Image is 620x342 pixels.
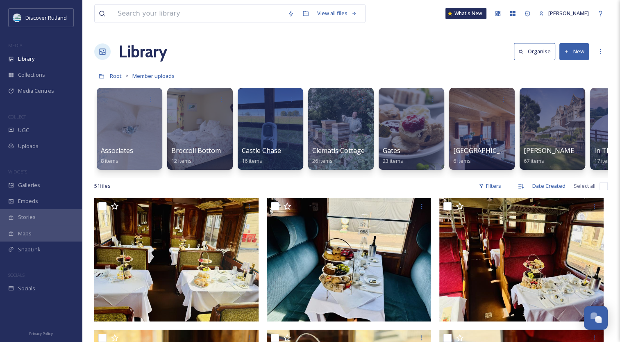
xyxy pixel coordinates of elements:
img: DiscoverRutlandlog37F0B7.png [13,14,21,22]
span: UGC [18,126,29,134]
span: Uploads [18,142,39,150]
div: Date Created [528,178,570,194]
span: Gates [383,146,400,155]
a: [PERSON_NAME] [535,5,593,21]
span: COLLECT [8,114,26,120]
span: Library [18,55,34,63]
span: SOCIALS [8,272,25,278]
span: Root [110,72,122,80]
input: Search your library [114,5,284,23]
a: Broccoli Bottom12 items [171,147,221,164]
span: 23 items [383,157,403,164]
span: Privacy Policy [29,331,53,336]
span: 51 file s [94,182,111,190]
span: Discover Rutland [25,14,67,21]
span: Select all [574,182,595,190]
span: Embeds [18,197,38,205]
span: SnapLink [18,246,41,253]
span: 17 items [594,157,615,164]
a: Organise [514,43,559,60]
img: ext_1757517465.424999_chris.oregan@nvr.org.uk-20250907_101140651_iOS.jpg [439,198,604,321]
a: Gates23 items [383,147,403,164]
button: Open Chat [584,306,608,330]
span: 16 items [242,157,262,164]
img: ext_1757517467.984871_chris.oregan@nvr.org.uk-20250907_100258329_iOS.jpg [94,198,259,321]
a: View all files [313,5,361,21]
span: 67 items [524,157,544,164]
a: Privacy Policy [29,328,53,338]
span: Media Centres [18,87,54,95]
a: What's New [445,8,486,19]
span: Stories [18,213,36,221]
a: [GEOGRAPHIC_DATA]6 items [453,147,519,164]
span: 8 items [101,157,118,164]
span: 26 items [312,157,333,164]
span: Maps [18,230,32,237]
span: MEDIA [8,42,23,48]
a: Clematis Cottage26 items [312,147,365,164]
button: Organise [514,43,555,60]
span: Broccoli Bottom [171,146,221,155]
span: Galleries [18,181,40,189]
div: Filters [475,178,505,194]
span: Castle Chase [242,146,281,155]
span: 12 items [171,157,192,164]
span: Associates [101,146,133,155]
span: [PERSON_NAME] [548,9,589,17]
a: Castle Chase16 items [242,147,281,164]
span: Clematis Cottage [312,146,365,155]
a: Root [110,71,122,81]
span: WIDGETS [8,169,27,175]
a: Library [119,39,167,64]
span: Collections [18,71,45,79]
span: Socials [18,285,35,292]
a: Member uploads [132,71,175,81]
a: Associates8 items [101,147,133,164]
img: ext_1757517466.696109_chris.oregan@nvr.org.uk-20250907_100421810_iOS.jpg [267,198,431,321]
button: New [559,43,589,60]
span: 6 items [453,157,471,164]
span: Member uploads [132,72,175,80]
span: [GEOGRAPHIC_DATA] [453,146,519,155]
